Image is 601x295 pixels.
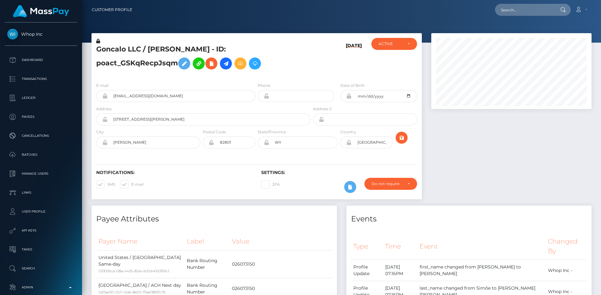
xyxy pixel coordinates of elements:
a: Initiate Payout [220,57,232,69]
th: Changed By [546,233,587,260]
p: Ledger [7,93,75,103]
td: Bank Routing Number [185,250,230,278]
p: Transactions [7,74,75,84]
p: Payees [7,112,75,122]
th: Event [417,233,546,260]
small: 530026ca-128a-442b-83a1-dd5d40d3f6b3 [98,269,169,273]
h5: Goncalo LLC / [PERSON_NAME] - ID: poact_GSKqRecpJsqm [96,45,307,73]
a: Dashboard [5,52,77,68]
label: Address [96,106,112,112]
small: 5d0ae5f5-15cf-42a6-8e03-70ae086ffc7b [98,290,166,294]
p: Links [7,188,75,197]
a: Taxes [5,242,77,257]
h6: [DATE] [346,43,362,75]
label: City [96,129,104,135]
h4: Payee Attributes [96,214,332,225]
a: Batches [5,147,77,163]
label: E-mail [96,83,109,88]
p: Batches [7,150,75,160]
label: State/Province [258,129,286,135]
th: Type [351,233,383,260]
h6: Settings: [261,170,417,175]
td: Profile Update [351,260,383,281]
img: MassPay Logo [13,5,69,17]
td: Whop Inc - [546,260,587,281]
a: Search [5,261,77,276]
td: first_name changed from [PERSON_NAME] to [PERSON_NAME] [417,260,546,281]
a: Links [5,185,77,201]
label: Date of Birth [340,83,365,88]
a: User Profile [5,204,77,220]
th: Time [383,233,417,260]
p: API Keys [7,226,75,235]
label: Address 2 [313,106,332,112]
a: Ledger [5,90,77,106]
h4: Events [351,214,587,225]
label: Postal Code [203,129,226,135]
p: Dashboard [7,55,75,65]
td: 026073150 [230,250,332,278]
p: Cancellations [7,131,75,141]
p: Manage Users [7,169,75,178]
input: Search... [495,4,554,16]
label: 2FA [261,180,280,189]
td: [DATE] 07:16PM [383,260,417,281]
a: Customer Profile [92,3,132,16]
a: Transactions [5,71,77,87]
label: E-mail [120,180,144,189]
label: Phone [258,83,270,88]
span: Whop Inc [5,31,77,37]
label: Country [340,129,356,135]
div: ACTIVE [379,41,402,46]
button: ACTIVE [371,38,417,50]
p: User Profile [7,207,75,216]
h6: Notifications: [96,170,252,175]
a: Manage Users [5,166,77,182]
label: SMS [96,180,115,189]
th: Payer Name [96,233,185,250]
a: Payees [5,109,77,125]
p: Search [7,264,75,273]
td: United States / [GEOGRAPHIC_DATA] Same-day [96,250,185,278]
a: Cancellations [5,128,77,144]
div: Do not require [372,181,402,186]
p: Taxes [7,245,75,254]
a: API Keys [5,223,77,238]
p: Admin [7,283,75,292]
img: Whop Inc [7,29,18,39]
th: Label [185,233,230,250]
th: Value [230,233,332,250]
button: Do not require [364,178,417,190]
